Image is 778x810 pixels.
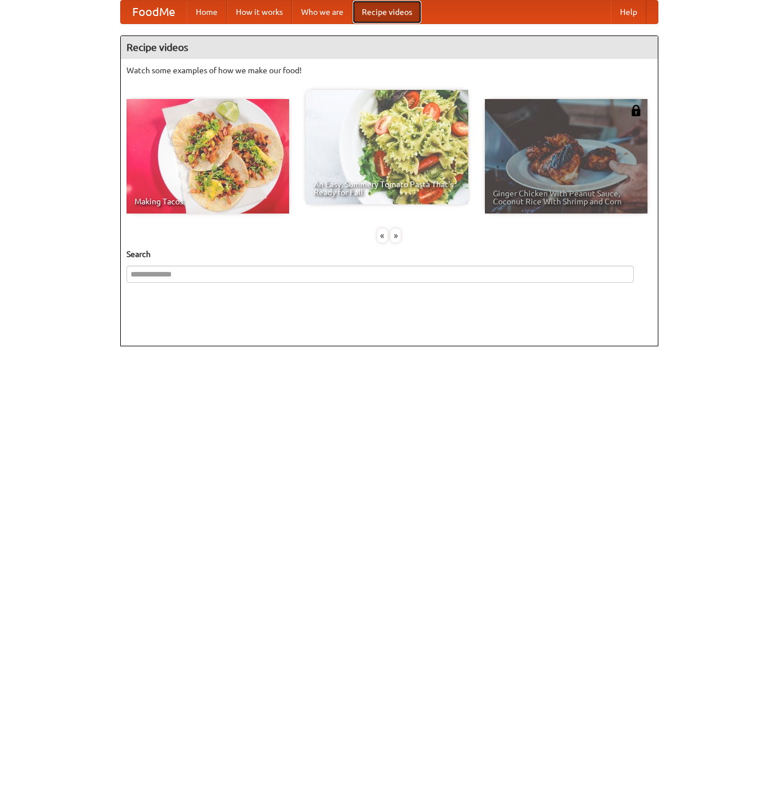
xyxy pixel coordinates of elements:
a: Making Tacos [127,99,289,214]
a: Recipe videos [353,1,421,23]
h4: Recipe videos [121,36,658,59]
a: Who we are [292,1,353,23]
img: 483408.png [630,105,642,116]
a: FoodMe [121,1,187,23]
a: Home [187,1,227,23]
div: « [377,228,388,243]
a: How it works [227,1,292,23]
a: An Easy, Summery Tomato Pasta That's Ready for Fall [306,90,468,204]
p: Watch some examples of how we make our food! [127,65,652,76]
div: » [390,228,401,243]
span: An Easy, Summery Tomato Pasta That's Ready for Fall [314,180,460,196]
a: Help [611,1,646,23]
h5: Search [127,248,652,260]
span: Making Tacos [135,197,281,206]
